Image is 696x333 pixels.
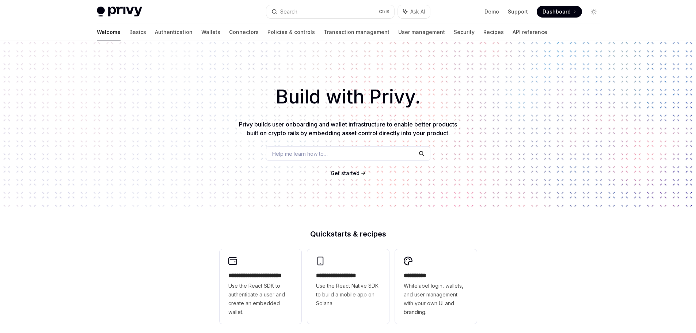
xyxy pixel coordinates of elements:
a: Support [508,8,528,15]
button: Toggle dark mode [588,6,600,18]
span: Whitelabel login, wallets, and user management with your own UI and branding. [404,281,468,317]
a: Security [454,23,475,41]
a: **** **** **** ***Use the React Native SDK to build a mobile app on Solana. [307,249,389,324]
a: Transaction management [324,23,389,41]
span: Dashboard [543,8,571,15]
button: Ask AI [398,5,430,18]
a: Wallets [201,23,220,41]
span: Ask AI [410,8,425,15]
a: Welcome [97,23,121,41]
button: Search...CtrlK [266,5,394,18]
a: Get started [331,170,360,177]
span: Get started [331,170,360,176]
a: Policies & controls [267,23,315,41]
img: light logo [97,7,142,17]
a: Recipes [483,23,504,41]
span: Ctrl K [379,9,390,15]
span: Help me learn how to… [272,150,328,158]
a: Authentication [155,23,193,41]
a: API reference [513,23,547,41]
a: Basics [129,23,146,41]
div: Search... [280,7,301,16]
a: Connectors [229,23,259,41]
a: Demo [484,8,499,15]
h2: Quickstarts & recipes [220,230,477,238]
a: **** *****Whitelabel login, wallets, and user management with your own UI and branding. [395,249,477,324]
span: Privy builds user onboarding and wallet infrastructure to enable better products built on crypto ... [239,121,457,137]
span: Use the React SDK to authenticate a user and create an embedded wallet. [228,281,293,317]
h1: Build with Privy. [12,83,684,111]
span: Use the React Native SDK to build a mobile app on Solana. [316,281,380,308]
a: User management [398,23,445,41]
a: Dashboard [537,6,582,18]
